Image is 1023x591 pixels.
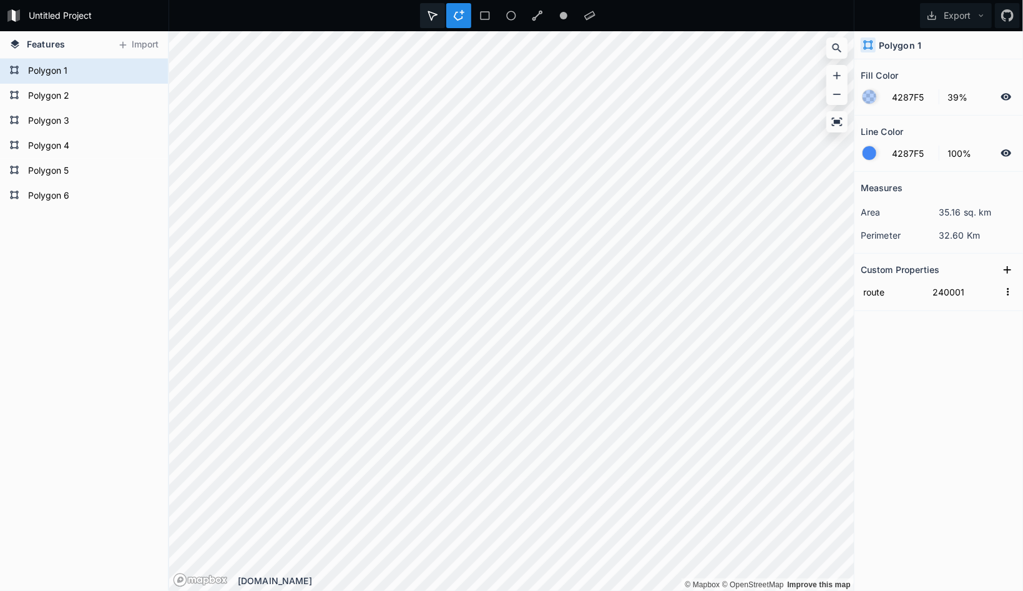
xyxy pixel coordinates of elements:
[861,260,939,279] h2: Custom Properties
[939,206,1017,219] dd: 35.16 sq. km
[879,39,921,52] h4: Polygon 1
[861,229,939,242] dt: perimeter
[27,37,65,51] span: Features
[111,35,165,55] button: Import
[861,178,903,197] h2: Measures
[861,282,924,301] input: Name
[861,66,898,85] h2: Fill Color
[173,573,228,587] a: Mapbox logo
[722,580,784,589] a: OpenStreetMap
[861,206,939,219] dt: area
[930,282,999,301] input: Empty
[861,122,903,141] h2: Line Color
[238,574,854,587] div: [DOMAIN_NAME]
[787,580,851,589] a: Map feedback
[939,229,1017,242] dd: 32.60 Km
[685,580,720,589] a: Mapbox
[920,3,992,28] button: Export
